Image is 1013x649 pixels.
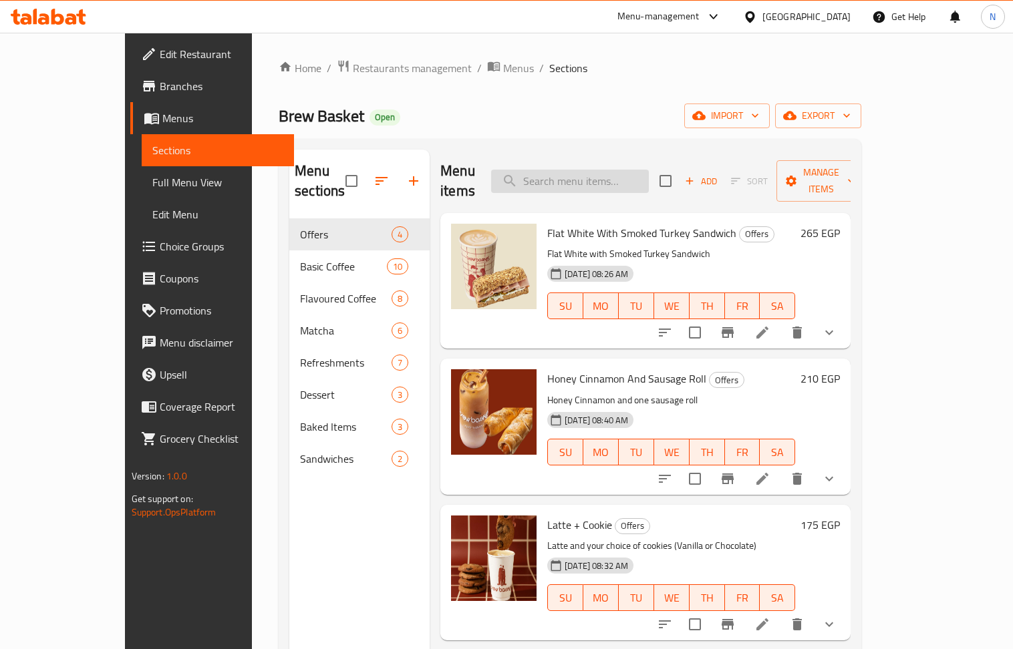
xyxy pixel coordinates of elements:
span: Menus [503,60,534,76]
span: TU [624,296,649,316]
span: Matcha [300,322,392,339]
span: 3 [392,421,408,433]
span: Manage items [787,164,855,198]
span: WE [660,296,684,316]
p: Flat White with Smoked Turkey Sandwich [547,246,795,262]
div: items [392,322,408,339]
span: Edit Restaurant [160,46,283,62]
img: Flat White With Smoked Turkey Sandwich [451,224,537,309]
span: 3 [392,389,408,401]
li: / [539,60,544,76]
span: Restaurants management [353,60,472,76]
span: Sandwiches [300,451,392,467]
div: Dessert [300,387,392,403]
div: Offers [709,372,744,388]
span: Honey Cinnamon And Sausage Roll [547,369,706,389]
a: Restaurants management [337,59,472,77]
h2: Menu items [440,161,475,201]
button: FR [725,584,760,611]
span: Menu disclaimer [160,335,283,351]
span: Grocery Checklist [160,431,283,447]
svg: Show Choices [821,471,837,487]
span: Open [370,112,400,123]
div: Baked Items3 [289,411,430,443]
span: Upsell [160,367,283,383]
span: SU [553,588,578,608]
div: Open [370,110,400,126]
button: sort-choices [649,608,681,640]
button: TU [619,439,654,465]
span: 7 [392,357,408,369]
span: Get support on: [132,490,193,507]
span: 4 [392,228,408,241]
div: Offers [615,518,650,534]
a: Edit menu item [754,324,770,341]
button: show more [813,463,845,495]
a: Edit menu item [754,616,770,632]
button: TH [690,292,725,319]
a: Edit Restaurant [130,38,294,70]
span: Offers [740,226,774,242]
span: TH [695,588,720,608]
span: Choice Groups [160,238,283,254]
div: items [387,258,408,274]
span: Flat White With Smoked Turkey Sandwich [547,223,736,243]
span: WE [660,588,684,608]
span: 6 [392,324,408,337]
div: items [392,226,408,242]
span: Flavoured Coffee [300,290,392,306]
button: Add section [398,165,430,197]
span: WE [660,443,684,462]
span: Basic Coffee [300,258,387,274]
span: Full Menu View [152,174,283,190]
span: SA [765,296,790,316]
span: Select section first [722,171,776,192]
p: Latte and your choice of cookies (Vanilla or Chocolate) [547,537,795,554]
span: Offers [615,518,649,533]
h6: 265 EGP [801,224,840,242]
span: Sections [152,142,283,158]
span: Offers [300,226,392,242]
span: SA [765,588,790,608]
button: MO [583,584,619,611]
span: SU [553,443,578,462]
button: WE [654,584,690,611]
span: TH [695,296,720,316]
button: sort-choices [649,316,681,349]
span: Offers [710,373,744,388]
button: Branch-specific-item [712,316,744,349]
span: [DATE] 08:32 AM [559,560,633,572]
h2: Menu sections [295,161,345,201]
span: import [695,107,759,124]
span: [DATE] 08:26 AM [559,268,633,280]
span: Add [683,174,719,189]
button: Branch-specific-item [712,608,744,640]
div: items [392,451,408,467]
a: Menu disclaimer [130,327,294,359]
button: SA [760,584,795,611]
button: export [775,103,861,128]
div: items [392,419,408,435]
span: Latte + Cookie [547,515,612,535]
h6: 210 EGP [801,369,840,388]
div: Menu-management [617,9,700,25]
div: Flavoured Coffee8 [289,282,430,314]
button: import [684,103,770,128]
button: TU [619,584,654,611]
button: FR [725,439,760,465]
span: export [786,107,851,124]
span: Coverage Report [160,399,283,415]
button: show more [813,608,845,640]
span: Edit Menu [152,206,283,222]
span: Select to update [681,610,709,638]
button: FR [725,292,760,319]
div: items [392,355,408,371]
button: show more [813,316,845,349]
span: 8 [392,292,408,305]
span: 1.0.0 [166,467,187,485]
span: Select to update [681,465,709,493]
a: Choice Groups [130,230,294,262]
span: N [990,9,996,24]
